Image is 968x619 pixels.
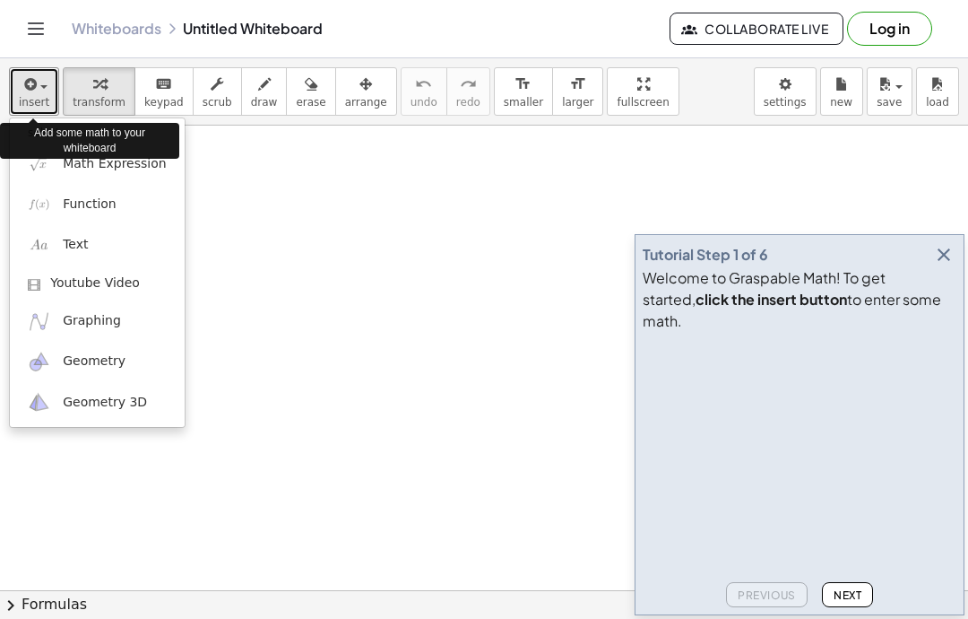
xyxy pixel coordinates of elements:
[63,196,117,214] span: Function
[10,225,185,266] a: Text
[28,310,50,333] img: ggb-graphing.svg
[10,266,185,301] a: Youtube Video
[28,193,50,215] img: f_x.png
[28,153,50,175] img: sqrt_x.png
[63,312,121,330] span: Graphing
[63,394,147,412] span: Geometry 3D
[10,301,185,342] a: Graphing
[28,351,50,373] img: ggb-geometry.svg
[63,236,88,254] span: Text
[63,353,125,371] span: Geometry
[28,234,50,257] img: Aa.png
[50,275,140,292] span: Youtube Video
[10,382,185,423] a: Geometry 3D
[10,144,185,184] a: Math Expression
[63,155,166,173] span: Math Expression
[28,391,50,414] img: ggb-3d.svg
[10,184,185,224] a: Function
[10,342,185,382] a: Geometry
